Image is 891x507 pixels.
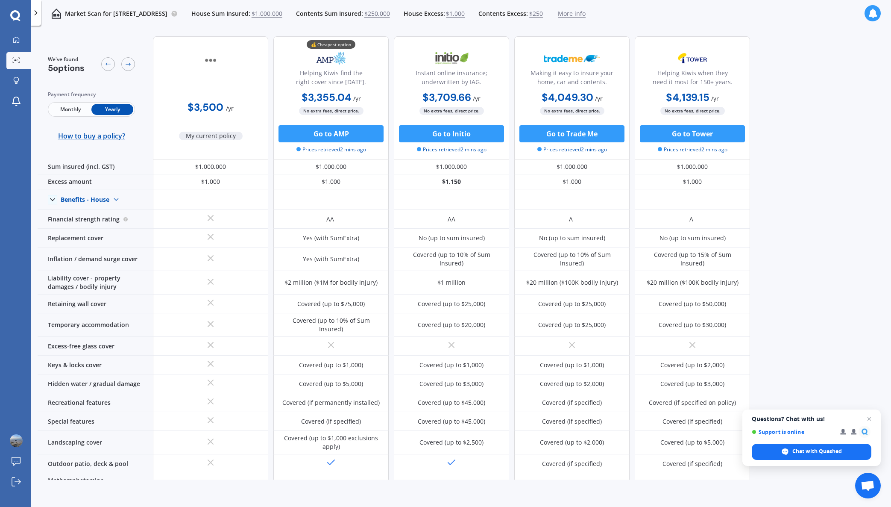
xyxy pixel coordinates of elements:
div: Covered (up to $5,000) [660,438,724,447]
div: $1,000 [273,174,389,189]
div: Covered (up to $75,000) [297,300,365,308]
div: Making it easy to insure your home, car and contents. [522,68,622,90]
div: Covered (up to $25,000) [418,300,485,308]
span: Questions? Chat with us! [752,416,871,422]
div: Hidden water / gradual damage [38,374,153,393]
div: Covered (if specified) [542,460,602,468]
span: We've found [48,56,85,63]
img: home-and-contents.b802091223b8502ef2dd.svg [51,9,62,19]
span: Chat with Quashed [792,448,842,455]
div: Covered (up to $45,000) [418,398,485,407]
div: A- [689,215,695,224]
span: House Sum Insured: [191,9,250,18]
div: Recreational features [38,393,153,412]
div: Covered (up to $45,000) [418,417,485,426]
span: Yearly [91,104,133,115]
b: $3,709.66 [422,91,471,104]
div: $1,000 [635,174,750,189]
div: Benefits - House [61,196,109,203]
span: No extra fees, direct price. [419,107,484,115]
div: $1 million [437,278,466,287]
div: Yes (with SumExtra) [303,255,359,263]
span: $250,000 [364,9,390,18]
span: Contents Excess: [478,9,528,18]
div: Sum insured (incl. GST) [38,159,153,174]
span: No extra fees, direct price. [660,107,725,115]
div: Chat with Quashed [752,444,871,460]
div: $1,000 [514,174,630,189]
div: Covered (up to $30,000) [659,321,726,329]
div: $20 million ($100K bodily injury) [647,278,739,287]
img: Trademe.webp [544,47,600,69]
div: $1,000,000 [153,159,268,174]
span: $1,000,000 [252,9,282,18]
div: 💰 Cheapest option [307,40,355,49]
div: $1,000,000 [514,159,630,174]
img: Benefit content down [109,193,123,206]
div: Helping Kiwis find the right cover since [DATE]. [281,68,381,90]
span: $250 [529,9,543,18]
div: Covered (if specified) [301,417,361,426]
img: Initio.webp [423,47,480,69]
div: Covered (up to $2,000) [540,380,604,388]
div: Yes (with SumExtra) [303,234,359,242]
div: Landscaping cover [38,431,153,454]
div: Covered (up to 15% of Sum Insured) [641,251,744,268]
div: $2 million ($1M for bodily injury) [284,278,378,287]
div: Covered (if specified on policy) [649,398,736,407]
span: / yr [711,94,719,103]
span: No extra fees, direct price. [299,107,363,115]
img: ACg8ocJTLcku_a5QWx6PAxrgU_9rrOtVGyO-ZG6maOZBfV7j8gqMJsTNxw=s96-c [10,434,23,447]
img: other-insurer.png [182,50,239,71]
div: Open chat [855,473,881,498]
span: 5 options [48,62,85,74]
div: $1,000,000 [635,159,750,174]
div: Covered (if specified) [662,417,722,426]
div: Helping Kiwis when they need it most for 150+ years. [642,68,743,90]
div: Covered (up to 10% of Sum Insured) [280,316,382,333]
b: $4,139.15 [666,91,709,104]
span: Prices retrieved 2 mins ago [417,146,487,153]
div: Covered (up to $5,000) [299,380,363,388]
div: Liability cover - property damages / bodily injury [38,271,153,295]
div: Covered (up to 10% of Sum Insured) [400,251,503,268]
img: Tower.webp [664,47,721,69]
span: Support is online [752,429,834,435]
span: More info [558,9,586,18]
div: $1,000 [153,174,268,189]
div: Financial strength rating [38,210,153,229]
div: Covered (up to $2,000) [660,361,724,369]
span: / yr [595,94,603,103]
span: My current policy [179,132,243,140]
div: Covered (up to $2,000) [540,438,604,447]
div: $1,000,000 [273,159,389,174]
div: Covered (up to $50,000) [659,300,726,308]
span: Monthly [50,104,91,115]
span: Close chat [864,414,874,424]
div: Temporary accommodation [38,313,153,337]
span: / yr [226,104,234,112]
button: Go to Initio [399,125,504,142]
button: Go to AMP [278,125,384,142]
b: $4,049.30 [542,91,593,104]
div: Keys & locks cover [38,356,153,374]
div: Covered (up to $25,000) [538,300,606,308]
span: Prices retrieved 2 mins ago [296,146,366,153]
div: No (up to sum insured) [419,234,485,242]
div: Covered (if specified) [662,460,722,468]
div: $20 million ($100K bodily injury) [526,278,618,287]
div: Excess-free glass cover [38,337,153,356]
div: Covered (if specified) [542,398,602,407]
b: $3,500 [188,100,223,114]
span: How to buy a policy? [58,132,125,140]
span: / yr [473,94,481,103]
div: No (up to sum insured) [539,234,605,242]
div: Instant online insurance; underwritten by IAG. [401,68,502,90]
div: $1,150 [394,174,509,189]
div: Covered (up to $3,000) [419,380,484,388]
div: Covered (up to $1,000) [540,361,604,369]
div: Special features [38,412,153,431]
div: Excess amount [38,174,153,189]
div: Covered (up to 10% of Sum Insured) [521,251,623,268]
span: House Excess: [404,9,445,18]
